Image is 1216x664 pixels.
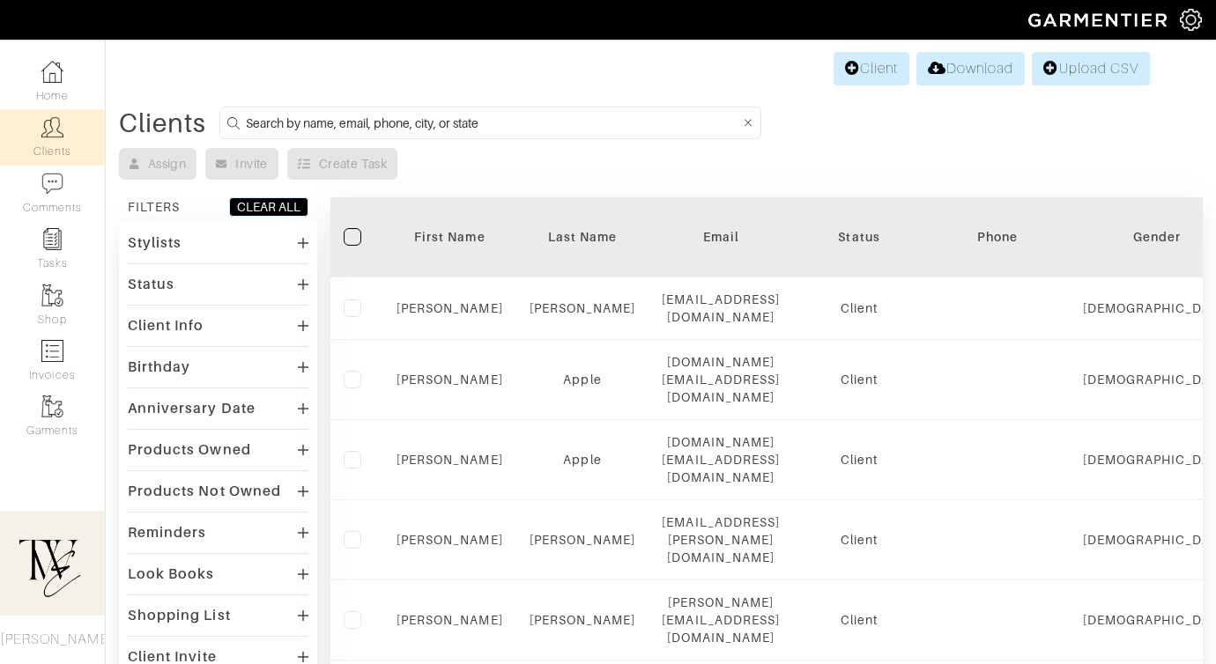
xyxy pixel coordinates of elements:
[397,613,503,627] a: [PERSON_NAME]
[128,358,190,376] div: Birthday
[662,433,780,486] div: [DOMAIN_NAME][EMAIL_ADDRESS][DOMAIN_NAME]
[229,197,308,217] button: CLEAR ALL
[41,340,63,362] img: orders-icon-0abe47150d42831381b5fb84f609e132dff9fe21cb692f30cb5eec754e2cba89.png
[397,453,503,467] a: [PERSON_NAME]
[806,299,912,317] div: Client
[793,197,925,277] th: Toggle SortBy
[662,353,780,406] div: [DOMAIN_NAME][EMAIL_ADDRESS][DOMAIN_NAME]
[834,52,909,85] a: Client
[41,116,63,138] img: clients-icon-6bae9207a08558b7cb47a8932f037763ab4055f8c8b6bfacd5dc20c3e0201464.png
[530,301,636,315] a: [PERSON_NAME]
[530,533,636,547] a: [PERSON_NAME]
[128,483,281,500] div: Products Not Owned
[128,234,182,252] div: Stylists
[662,228,780,246] div: Email
[662,291,780,326] div: [EMAIL_ADDRESS][DOMAIN_NAME]
[916,52,1025,85] a: Download
[938,228,1057,246] div: Phone
[237,198,300,216] div: CLEAR ALL
[128,276,174,293] div: Status
[530,613,636,627] a: [PERSON_NAME]
[530,228,636,246] div: Last Name
[397,533,503,547] a: [PERSON_NAME]
[41,284,63,306] img: garments-icon-b7da505a4dc4fd61783c78ac3ca0ef83fa9d6f193b1c9dc38574b1d14d53ca28.png
[1020,4,1180,35] img: garmentier-logo-header-white-b43fb05a5012e4ada735d5af1a66efaba907eab6374d6393d1fbf88cb4ef424d.png
[128,565,215,583] div: Look Books
[383,197,516,277] th: Toggle SortBy
[397,228,503,246] div: First Name
[563,373,601,387] a: Apple
[128,198,180,216] div: FILTERS
[1180,9,1202,31] img: gear-icon-white-bd11855cb880d31180b6d7d6211b90ccbf57a29d726f0c71d8c61bd08dd39cc2.png
[128,441,251,459] div: Products Owned
[41,61,63,83] img: dashboard-icon-dbcd8f5a0b271acd01030246c82b418ddd0df26cd7fceb0bd07c9910d44c42f6.png
[397,301,503,315] a: [PERSON_NAME]
[1032,52,1150,85] a: Upload CSV
[806,228,912,246] div: Status
[128,607,231,624] div: Shopping List
[128,524,206,542] div: Reminders
[516,197,649,277] th: Toggle SortBy
[119,114,206,132] div: Clients
[563,453,601,467] a: Apple
[662,594,780,646] div: [PERSON_NAME][EMAIL_ADDRESS][DOMAIN_NAME]
[397,373,503,387] a: [PERSON_NAME]
[41,395,63,417] img: garments-icon-b7da505a4dc4fd61783c78ac3ca0ef83fa9d6f193b1c9dc38574b1d14d53ca28.png
[128,400,256,417] div: Anniversary Date
[662,513,780,566] div: [EMAIL_ADDRESS][PERSON_NAME][DOMAIN_NAME]
[41,173,63,195] img: comment-icon-a0a6a9ef722e966f86d9cbdc48e553b5cf19dbc54f86b18d962a5391bc8f6eb6.png
[806,611,912,629] div: Client
[128,317,204,335] div: Client Info
[806,371,912,388] div: Client
[806,531,912,549] div: Client
[41,228,63,250] img: reminder-icon-8004d30b9f0a5d33ae49ab947aed9ed385cf756f9e5892f1edd6e32f2345188e.png
[806,451,912,468] div: Client
[246,112,740,134] input: Search by name, email, phone, city, or state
